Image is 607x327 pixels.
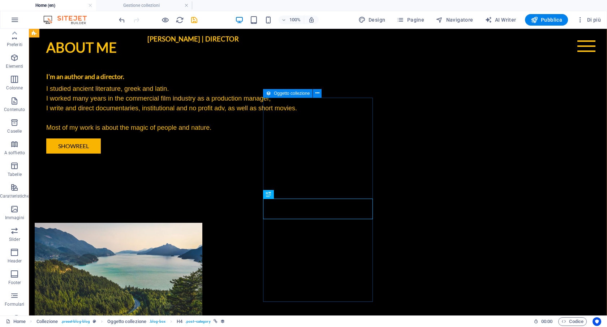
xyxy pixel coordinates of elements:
[394,14,427,26] button: Pagine
[96,1,192,9] h4: Gestione collezioni
[558,317,587,326] button: Codice
[6,317,26,326] a: Fai clic per annullare la selezione. Doppio clic per aprire le pagine
[8,280,21,286] p: Footer
[356,14,388,26] button: Design
[561,317,584,326] span: Codice
[185,317,210,326] span: . post--category
[36,317,225,326] nav: breadcrumb
[161,16,169,24] button: Clicca qui per lasciare la modalità di anteprima e continuare la modifica
[534,317,553,326] h6: Tempo sessione
[107,317,146,326] span: Fai clic per selezionare. Doppio clic per modificare
[8,258,22,264] p: Header
[541,317,552,326] span: 00 00
[93,319,96,323] i: Questo elemento è un preset personalizzabile
[9,237,20,242] p: Slider
[36,317,58,326] span: Fai clic per selezionare. Doppio clic per modificare
[4,107,25,112] p: Contenuto
[190,16,198,24] i: Salva (Ctrl+S)
[220,319,225,324] i: Questo elemento è legato a una collezione
[436,16,473,23] span: Navigatore
[482,14,519,26] button: AI Writer
[214,319,218,323] i: Questo elemento è collegato
[4,150,25,156] p: A soffietto
[7,128,22,134] p: Caselle
[546,319,547,324] span: :
[593,317,601,326] button: Usercentrics
[356,14,388,26] div: Design (Ctrl+Alt+Y)
[42,16,96,24] img: Editor Logo
[61,317,90,326] span: . preset-blog-blog
[177,317,182,326] span: Fai clic per selezionare. Doppio clic per modificare
[279,16,304,24] button: 100%
[8,172,22,177] p: Tabelle
[7,42,22,48] p: Preferiti
[531,16,563,23] span: Pubblica
[525,14,568,26] button: Pubblica
[274,91,310,96] span: Oggetto collezione
[5,215,24,221] p: Immagini
[485,16,516,23] span: AI Writer
[358,16,386,23] span: Design
[117,16,126,24] button: undo
[289,16,301,24] h6: 100%
[5,301,24,307] p: Formulari
[149,317,165,326] span: . blog-box
[118,16,126,24] i: Annulla: Elimina elementi (Ctrl+Z)
[190,16,198,24] button: save
[577,16,601,23] span: Di più
[397,16,424,23] span: Pagine
[175,16,184,24] button: reload
[6,85,23,91] p: Colonne
[6,63,23,69] p: Elementi
[433,14,476,26] button: Navigatore
[574,14,604,26] button: Di più
[176,16,184,24] i: Ricarica la pagina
